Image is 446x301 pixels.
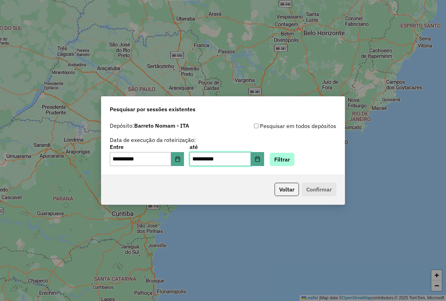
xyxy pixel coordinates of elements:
[110,136,196,144] label: Data de execução da roteirização:
[190,143,264,151] label: até
[134,122,189,129] strong: Barreto Nomam - ITA
[275,183,299,196] button: Voltar
[110,143,184,151] label: Entre
[110,121,189,130] label: Depósito:
[251,152,264,166] button: Choose Date
[110,105,195,113] span: Pesquisar por sessões existentes
[171,152,184,166] button: Choose Date
[270,153,294,166] button: Filtrar
[223,122,336,130] div: Pesquisar em todos depósitos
